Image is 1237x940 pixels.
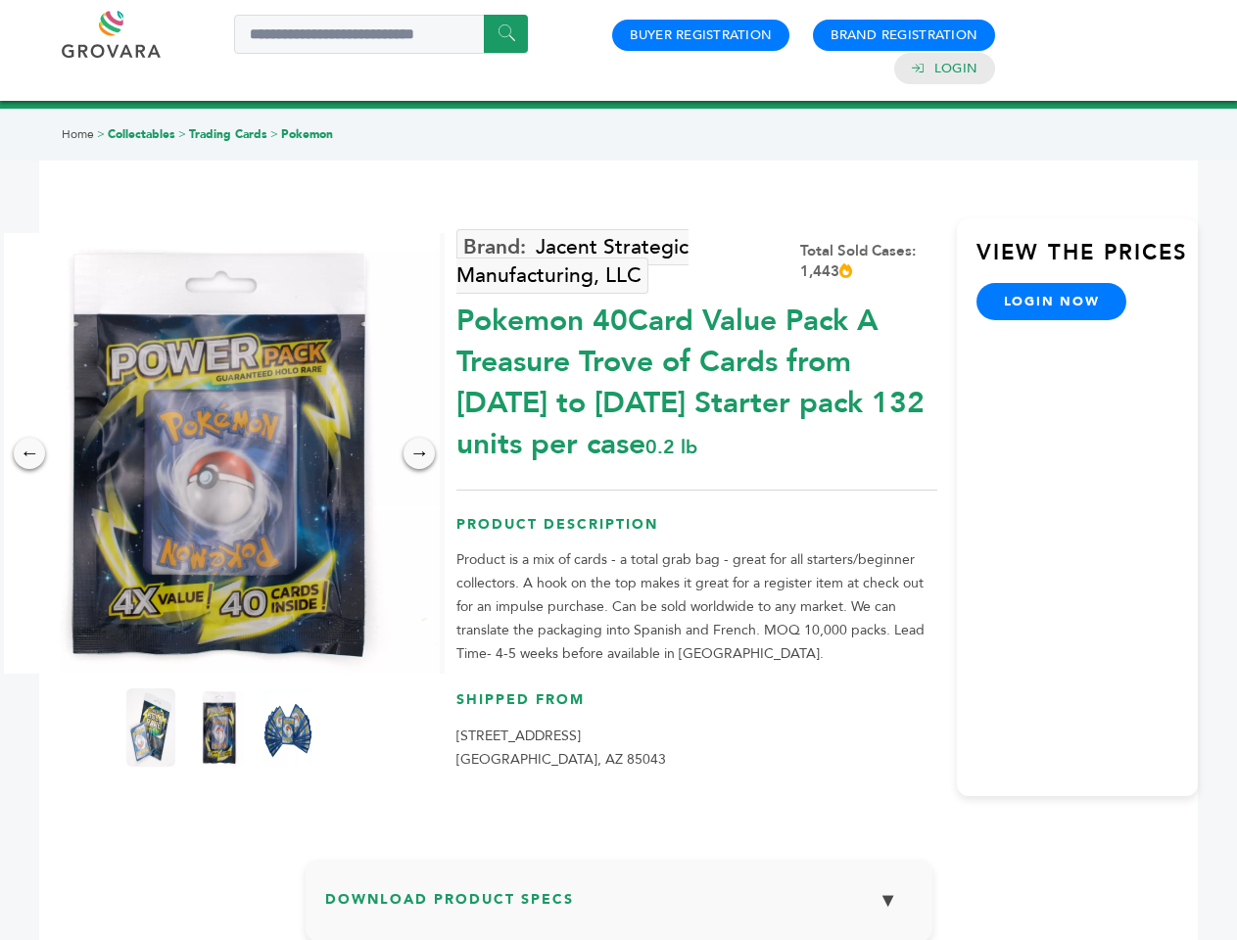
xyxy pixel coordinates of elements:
img: Pokemon 40-Card Value Pack – A Treasure Trove of Cards from 1996 to 2024 - Starter pack! 132 unit... [126,688,175,767]
button: ▼ [864,879,913,921]
span: 0.2 lb [645,434,697,460]
img: Pokemon 40-Card Value Pack – A Treasure Trove of Cards from 1996 to 2024 - Starter pack! 132 unit... [195,688,244,767]
input: Search a product or brand... [234,15,528,54]
img: Pokemon 40-Card Value Pack – A Treasure Trove of Cards from 1996 to 2024 - Starter pack! 132 unit... [263,688,312,767]
a: Login [934,60,977,77]
h3: View the Prices [976,238,1198,283]
a: Pokemon [281,126,333,142]
a: Collectables [108,126,175,142]
span: > [178,126,186,142]
a: login now [976,283,1127,320]
a: Buyer Registration [630,26,772,44]
p: Product is a mix of cards - a total grab bag - great for all starters/beginner collectors. A hook... [456,548,937,666]
div: ← [14,438,45,469]
div: Pokemon 40Card Value Pack A Treasure Trove of Cards from [DATE] to [DATE] Starter pack 132 units ... [456,291,937,465]
div: Total Sold Cases: 1,443 [800,241,937,282]
p: [STREET_ADDRESS] [GEOGRAPHIC_DATA], AZ 85043 [456,725,937,772]
span: > [270,126,278,142]
span: > [97,126,105,142]
h3: Shipped From [456,690,937,725]
h3: Product Description [456,515,937,549]
a: Home [62,126,94,142]
a: Brand Registration [831,26,977,44]
a: Trading Cards [189,126,267,142]
a: Jacent Strategic Manufacturing, LLC [456,229,689,294]
div: → [404,438,435,469]
h3: Download Product Specs [325,879,913,936]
